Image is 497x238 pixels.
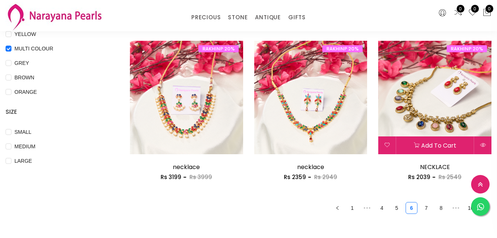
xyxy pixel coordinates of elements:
button: Quick View [474,136,491,154]
span: 0 [486,5,493,13]
span: SMALL [11,128,34,136]
span: MEDIUM [11,142,38,151]
li: 10 [465,202,477,214]
li: Previous Page [332,202,343,214]
span: left [335,206,340,210]
span: RAKHINP 20% [198,45,239,52]
span: YELLOW [11,30,39,38]
span: BROWN [11,73,37,82]
a: necklace [173,163,200,171]
a: 1 [347,202,358,214]
li: 1 [346,202,358,214]
span: Rs 3199 [161,173,181,181]
li: 8 [435,202,447,214]
span: MULTI COLOUR [11,44,56,53]
span: GREY [11,59,32,67]
span: ••• [450,202,462,214]
a: GIFTS [288,12,306,23]
a: 4 [376,202,387,214]
span: Rs 2949 [314,173,337,181]
button: Add to cart [396,136,474,154]
span: Rs 3999 [189,173,212,181]
li: Next 5 Pages [450,202,462,214]
span: Rs 2039 [408,173,430,181]
li: 5 [391,202,403,214]
a: NECKLACE [420,163,450,171]
span: Rs 2359 [284,173,306,181]
a: necklace [297,163,324,171]
a: STONE [228,12,248,23]
button: Add to wishlist [378,136,396,154]
a: 5 [391,202,402,214]
button: left [332,202,343,214]
li: Previous 5 Pages [361,202,373,214]
a: 0 [454,8,463,18]
button: 0 [483,8,491,18]
a: 8 [436,202,447,214]
li: 6 [406,202,417,214]
span: ORANGE [11,88,40,96]
span: RAKHINP 20% [447,45,487,52]
li: 4 [376,202,388,214]
span: Rs 2549 [439,173,461,181]
span: ••• [361,202,373,214]
a: PRECIOUS [191,12,221,23]
a: ANTIQUE [255,12,281,23]
span: LARGE [11,157,35,165]
a: 7 [421,202,432,214]
li: 7 [420,202,432,214]
h4: SIZE [6,108,108,116]
a: 6 [406,202,417,214]
a: 10 [465,202,476,214]
a: 0 [468,8,477,18]
span: RAKHINP 20% [322,45,363,52]
span: 0 [471,5,479,13]
span: 0 [457,5,464,13]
